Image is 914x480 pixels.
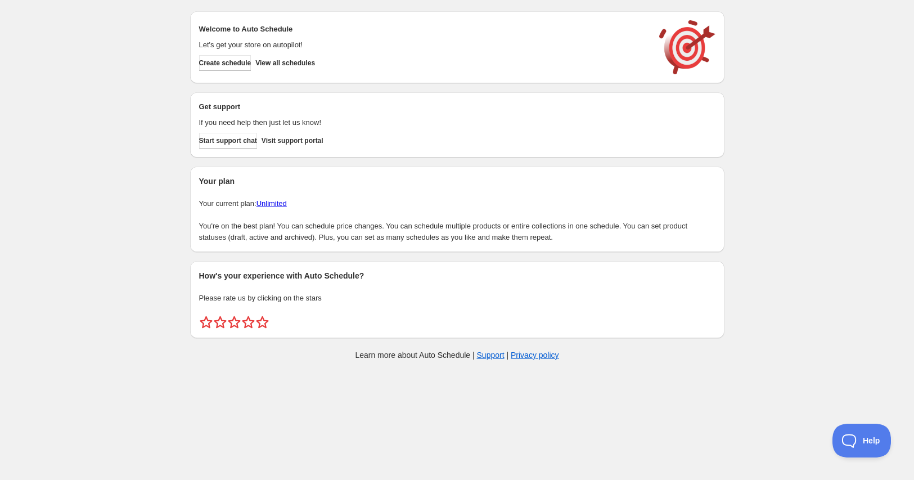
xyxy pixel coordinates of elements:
[262,136,323,145] span: Visit support portal
[199,136,257,145] span: Start support chat
[832,424,892,457] iframe: Help Scout Beacon - Open
[199,101,648,113] h2: Get support
[255,59,315,68] span: View all schedules
[199,59,251,68] span: Create schedule
[199,270,715,281] h2: How's your experience with Auto Schedule?
[355,349,559,361] p: Learn more about Auto Schedule | |
[199,24,648,35] h2: Welcome to Auto Schedule
[199,117,648,128] p: If you need help then just let us know!
[256,199,287,208] a: Unlimited
[199,133,257,149] a: Start support chat
[199,198,715,209] p: Your current plan:
[262,133,323,149] a: Visit support portal
[477,351,505,360] a: Support
[511,351,559,360] a: Privacy policy
[199,221,715,243] p: You're on the best plan! You can schedule price changes. You can schedule multiple products or en...
[199,293,715,304] p: Please rate us by clicking on the stars
[255,55,315,71] button: View all schedules
[199,39,648,51] p: Let's get your store on autopilot!
[199,55,251,71] button: Create schedule
[199,176,715,187] h2: Your plan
